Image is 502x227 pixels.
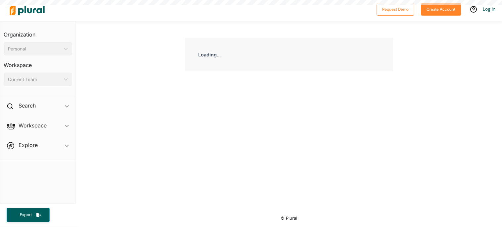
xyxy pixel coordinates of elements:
h3: Workspace [4,55,72,70]
button: Create Account [421,3,461,16]
h3: Organization [4,25,72,39]
button: Export [7,208,50,222]
div: Personal [8,45,61,52]
div: Current Team [8,76,61,83]
small: © Plural [281,216,297,221]
a: Request Demo [377,5,414,12]
a: Create Account [421,5,461,12]
button: Request Demo [377,3,414,16]
span: Export [15,212,36,218]
a: Log In [483,6,495,12]
div: Loading... [185,38,393,71]
h2: Search [19,102,36,109]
